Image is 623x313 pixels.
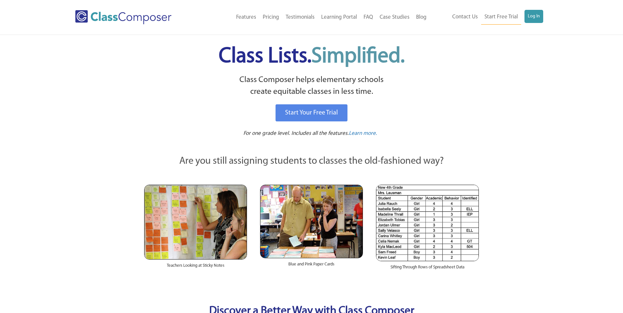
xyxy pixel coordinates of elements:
img: Blue and Pink Paper Cards [260,185,363,258]
div: Blue and Pink Paper Cards [260,258,363,274]
nav: Header Menu [430,10,543,25]
img: Spreadsheets [376,185,479,261]
a: Learn more. [349,130,377,138]
a: Start Your Free Trial [276,104,347,121]
a: Testimonials [282,10,318,25]
a: Learning Portal [318,10,360,25]
a: Blog [413,10,430,25]
span: Class Lists. [219,46,405,67]
a: Log In [524,10,543,23]
a: Contact Us [449,10,481,24]
p: Are you still assigning students to classes the old-fashioned way? [144,154,479,169]
div: Sifting Through Rows of Spreadsheet Data [376,261,479,277]
a: Features [233,10,259,25]
a: Pricing [259,10,282,25]
div: Teachers Looking at Sticky Notes [144,260,247,275]
span: Learn more. [349,131,377,136]
img: Class Composer [75,10,171,24]
span: For one grade level. Includes all the features. [243,131,349,136]
nav: Header Menu [198,10,430,25]
span: Start Your Free Trial [285,110,338,116]
p: Class Composer helps elementary schools create equitable classes in less time. [143,74,480,98]
a: Case Studies [376,10,413,25]
a: Start Free Trial [481,10,521,25]
img: Teachers Looking at Sticky Notes [144,185,247,260]
span: Simplified. [311,46,405,67]
a: FAQ [360,10,376,25]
